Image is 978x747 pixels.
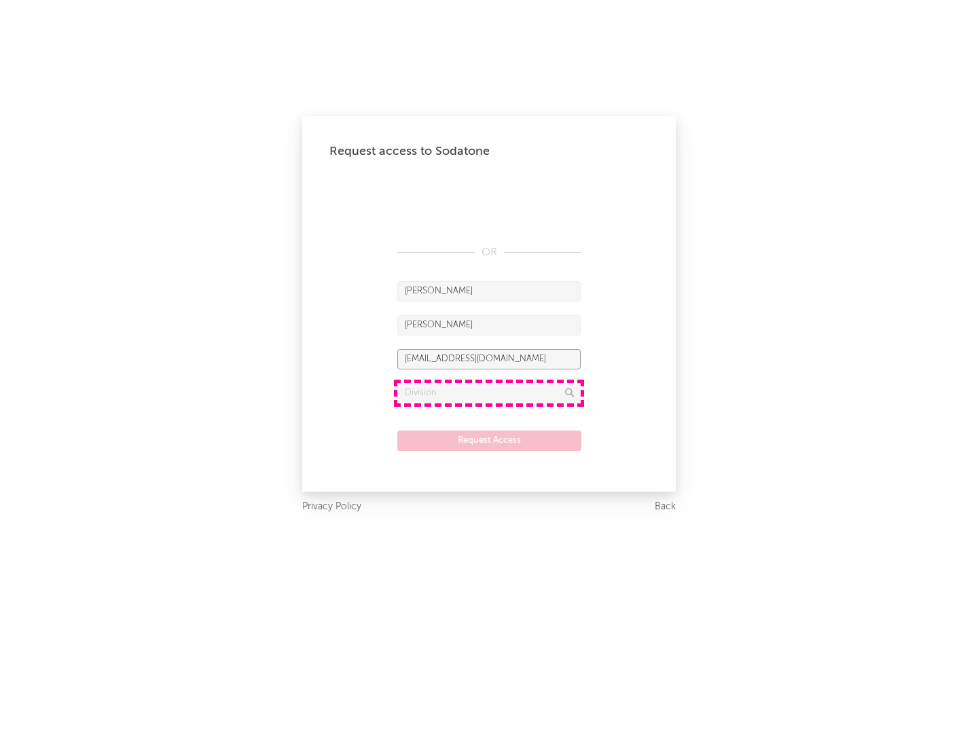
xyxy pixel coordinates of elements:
[397,349,581,369] input: Email
[397,383,581,403] input: Division
[302,498,361,515] a: Privacy Policy
[655,498,676,515] a: Back
[329,143,649,160] div: Request access to Sodatone
[397,281,581,302] input: First Name
[397,244,581,261] div: OR
[397,315,581,335] input: Last Name
[397,431,581,451] button: Request Access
